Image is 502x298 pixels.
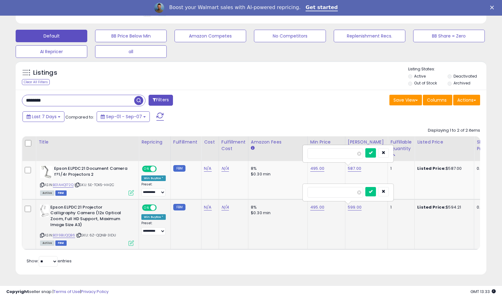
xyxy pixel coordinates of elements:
[417,205,469,210] div: $594.21
[50,205,126,229] b: Epson ELPDC21 Projector Calligraphy Camera (12x Optical Zoom, Full HD Support, Maximum Image Size...
[169,4,301,11] div: Boost your Walmart sales with AI-powered repricing.
[414,80,437,86] label: Out of Stock
[306,4,338,11] a: Get started
[27,258,72,264] span: Show: entries
[55,240,67,246] span: FBM
[413,30,485,42] button: BB Share = Zero
[390,205,410,210] div: 1
[40,166,53,178] img: 311VzHGUFXL._SL40_.jpg
[38,139,136,145] div: Title
[54,166,130,179] b: Epson ELPDC21 Document Camera f?1/4r Projectors 2
[40,205,134,245] div: ASIN:
[310,204,324,210] a: 495.00
[204,139,216,145] div: Cost
[221,204,229,210] a: N/A
[454,80,470,86] label: Archived
[40,190,54,196] span: All listings currently available for purchase on Amazon
[454,73,477,79] label: Deactivated
[251,210,303,216] div: $0.30 min
[141,175,166,181] div: Win BuyBox *
[477,205,487,210] div: 0.00
[95,30,167,42] button: BB Price Below Min
[32,114,57,120] span: Last 7 Days
[76,233,116,238] span: | SKU: 6Z-QQNB-3IDU
[334,30,405,42] button: Replenishment Recs.
[310,139,342,145] div: Min Price
[22,79,50,85] div: Clear All Filters
[81,289,109,295] a: Privacy Policy
[408,66,486,72] p: Listing States:
[417,165,446,171] b: Listed Price:
[65,114,94,120] span: Compared to:
[221,165,229,172] a: N/A
[141,214,166,220] div: Win BuyBox *
[6,289,109,295] div: seller snap | |
[414,73,426,79] label: Active
[221,139,246,152] div: Fulfillment Cost
[348,139,385,145] div: [PERSON_NAME]
[141,182,166,196] div: Preset:
[348,204,362,210] a: 599.00
[417,204,446,210] b: Listed Price:
[141,221,166,235] div: Preset:
[251,205,303,210] div: 8%
[477,166,487,171] div: 0.00
[477,139,489,152] div: Ship Price
[470,289,496,295] span: 2025-09-17 13:33 GMT
[6,289,29,295] strong: Copyright
[254,30,326,42] button: No Competitors
[310,165,324,172] a: 495.00
[33,68,57,77] h5: Listings
[204,204,211,210] a: N/A
[40,166,134,195] div: ASIN:
[95,45,167,58] button: all
[390,139,412,152] div: Fulfillable Quantity
[251,171,303,177] div: $0.30 min
[204,165,211,172] a: N/A
[423,95,452,105] button: Columns
[154,3,164,13] img: Profile image for Adrian
[390,166,410,171] div: 1
[23,111,64,122] button: Last 7 Days
[97,111,150,122] button: Sep-01 - Sep-07
[156,205,166,210] span: OFF
[417,139,471,145] div: Listed Price
[16,45,87,58] button: AI Repricer
[74,182,114,187] span: | SKU: 5E-TOK5-HH2C
[175,30,246,42] button: Amazon Competes
[251,145,255,151] small: Amazon Fees.
[173,165,185,172] small: FBM
[417,166,469,171] div: $587.00
[453,95,480,105] button: Actions
[143,205,150,210] span: ON
[53,182,74,188] a: B01AHQ172Q
[173,204,185,210] small: FBM
[389,95,422,105] button: Save View
[53,289,80,295] a: Terms of Use
[55,190,67,196] span: FBM
[156,166,166,172] span: OFF
[173,139,199,145] div: Fulfillment
[40,205,49,217] img: 31k+YymB2BL._SL40_.jpg
[490,6,496,9] div: Close
[106,114,142,120] span: Sep-01 - Sep-07
[40,240,54,246] span: All listings currently available for purchase on Amazon
[251,139,305,145] div: Amazon Fees
[149,95,173,106] button: Filters
[141,139,168,145] div: Repricing
[428,128,480,134] div: Displaying 1 to 2 of 2 items
[16,30,87,42] button: Default
[348,165,361,172] a: 587.00
[251,166,303,171] div: 8%
[53,233,75,238] a: B019BUQQB6
[143,166,150,172] span: ON
[427,97,447,103] span: Columns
